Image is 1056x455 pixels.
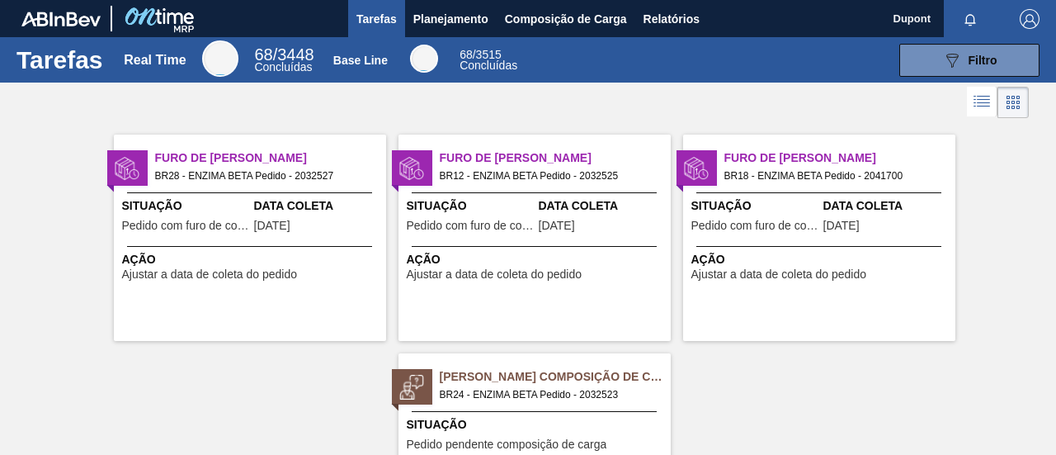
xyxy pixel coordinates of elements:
span: Ajustar a data de coleta do pedido [407,268,582,281]
span: Situação [407,197,535,215]
span: Planejamento [413,9,488,29]
div: Base Line [333,54,388,67]
span: Pedido Aguardando Composição de Carga [440,368,671,386]
span: Furo de Coleta [724,149,955,167]
span: Relatórios [643,9,700,29]
span: Concluídas [460,59,517,72]
span: Tarefas [356,9,397,29]
span: Pedido com furo de coleta [691,220,819,232]
span: BR24 - ENZIMA BETA Pedido - 2032523 [440,386,658,404]
div: Visão em Lista [967,87,997,118]
img: status [115,156,139,181]
img: TNhmsLtSVTkK8tSr43FrP2fwEKptu5GPRR3wAAAABJRU5ErkJggg== [21,12,101,26]
img: status [399,375,424,400]
span: Ação [691,251,951,268]
span: Pedido com furo de coleta [407,220,535,232]
span: Pedido pendente composição de carga [407,438,607,451]
img: status [684,156,709,181]
span: Concluídas [254,60,312,73]
div: Real Time [254,48,313,73]
span: BR28 - ENZIMA BETA Pedido - 2032527 [155,167,373,185]
span: Situação [122,197,250,215]
span: / 3515 [460,48,502,61]
span: 30/09/2025 [823,220,860,232]
div: Base Line [460,50,517,71]
span: Data Coleta [539,197,667,215]
span: Filtro [969,54,997,67]
span: Ajustar a data de coleta do pedido [691,268,867,281]
div: Real Time [202,40,238,77]
span: Ação [407,251,667,268]
span: Furo de Coleta [440,149,671,167]
img: Logout [1020,9,1039,29]
span: 19/09/2025 [539,220,575,232]
span: Data Coleta [823,197,951,215]
h1: Tarefas [16,50,103,69]
span: 68 [254,45,272,64]
img: status [399,156,424,181]
span: BR12 - ENZIMA BETA Pedido - 2032525 [440,167,658,185]
span: Situação [691,197,819,215]
span: Furo de Coleta [155,149,386,167]
span: Ajustar a data de coleta do pedido [122,268,298,281]
span: Situação [407,416,667,434]
div: Real Time [124,53,186,68]
span: Ação [122,251,382,268]
button: Notificações [944,7,997,31]
div: Visão em Cards [997,87,1029,118]
span: Pedido com furo de coleta [122,220,250,232]
span: BR18 - ENZIMA BETA Pedido - 2041700 [724,167,942,185]
span: 23/09/2025 [254,220,290,232]
span: Composição de Carga [505,9,627,29]
span: 68 [460,48,473,61]
button: Filtro [899,44,1039,77]
div: Base Line [410,45,438,73]
span: Data Coleta [254,197,382,215]
span: / 3448 [254,45,313,64]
